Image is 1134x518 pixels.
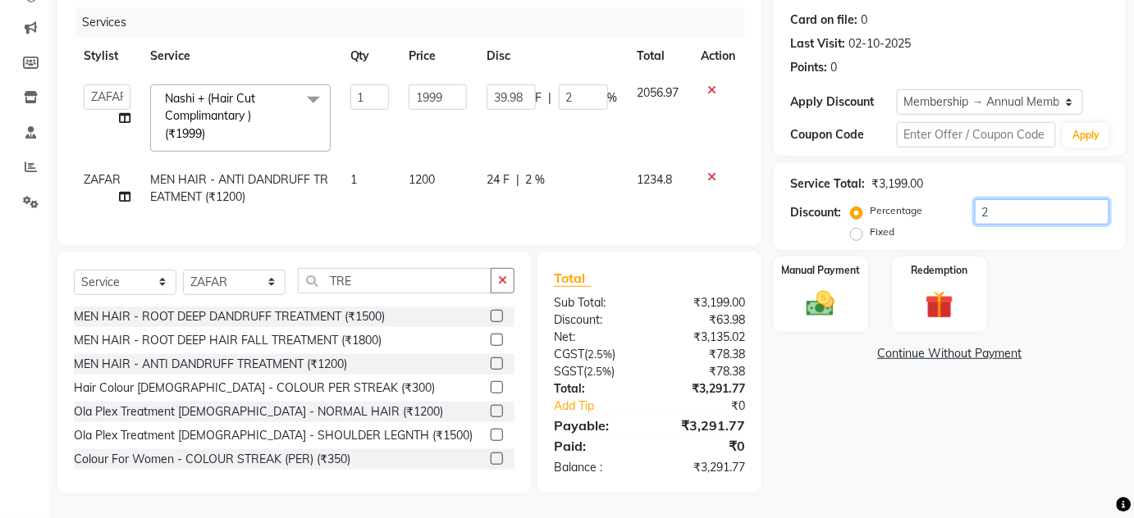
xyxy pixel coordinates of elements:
div: ₹3,291.77 [649,380,757,398]
th: Service [140,38,341,75]
div: ₹3,291.77 [649,416,757,435]
div: ( ) [542,363,650,380]
a: Continue Without Payment [777,345,1123,362]
input: Search or Scan [298,268,492,293]
a: Add Tip [542,398,667,415]
img: _cash.svg [798,288,844,320]
img: _gift.svg [917,288,963,323]
div: Ola Plex Treatment [DEMOGRAPHIC_DATA] - SHOULDER LEGNTH (₹1500) [74,427,473,444]
div: ( ) [542,346,650,363]
input: Enter Offer / Coupon Code [897,122,1057,148]
span: SGST [554,364,583,379]
div: Net: [542,329,650,346]
div: ₹63.98 [649,311,757,329]
div: Last Visit: [790,35,845,52]
span: ZAFAR [84,172,121,187]
div: ₹78.38 [649,346,757,363]
div: Paid: [542,436,650,456]
div: ₹0 [649,436,757,456]
span: 2.5% [587,365,611,378]
th: Stylist [74,38,140,75]
div: ₹3,291.77 [649,459,757,476]
span: | [549,89,552,107]
span: 1234.8 [638,172,673,187]
span: 1 [350,172,357,187]
span: 24 F [487,171,510,189]
div: Balance : [542,459,650,476]
div: Service Total: [790,175,865,193]
div: Card on file: [790,11,857,29]
span: 2056.97 [638,85,679,100]
th: Disc [477,38,628,75]
button: Apply [1063,123,1109,148]
div: Sub Total: [542,294,650,311]
div: 0 [830,59,837,76]
span: CGST [554,347,584,361]
label: Redemption [912,263,968,278]
span: F [536,89,542,107]
span: 2.5% [588,348,612,361]
div: Apply Discount [790,93,897,111]
div: Colour For Women - COLOUR STREAK (PER) (₹350) [74,451,350,468]
div: ₹0 [667,398,757,415]
div: Hair Colour [DEMOGRAPHIC_DATA] - COLOUR PER STREAK (₹300) [74,379,435,397]
span: 1200 [409,172,435,187]
th: Total [628,38,691,75]
label: Percentage [870,203,922,218]
span: | [516,171,519,189]
a: x [205,126,213,141]
div: ₹3,199.00 [649,294,757,311]
div: Payable: [542,416,650,435]
span: MEN HAIR - ANTI DANDRUFF TREATMENT (₹1200) [150,172,328,204]
th: Action [691,38,745,75]
div: Coupon Code [790,126,897,143]
div: Discount: [790,204,841,221]
span: 2 % [526,171,546,189]
span: Total [554,270,592,287]
div: Ola Plex Treatment [DEMOGRAPHIC_DATA] - NORMAL HAIR (₹1200) [74,403,443,420]
label: Manual Payment [781,263,860,278]
th: Qty [341,38,400,75]
div: MEN HAIR - ROOT DEEP HAIR FALL TREATMENT (₹1800) [74,332,382,349]
span: Nashi + (Hair Cut Complimantary ) (₹1999) [165,91,255,141]
label: Fixed [870,225,894,239]
div: Total: [542,380,650,398]
span: % [608,89,618,107]
th: Price [399,38,476,75]
div: Services [75,7,757,38]
div: ₹78.38 [649,363,757,380]
div: MEN HAIR - ROOT DEEP DANDRUFF TREATMENT (₹1500) [74,308,385,325]
div: ₹3,135.02 [649,329,757,346]
div: MEN HAIR - ANTI DANDRUFF TREATMENT (₹1200) [74,356,347,373]
div: Points: [790,59,827,76]
div: 02-10-2025 [848,35,911,52]
div: ₹3,199.00 [871,175,923,193]
div: 0 [861,11,867,29]
div: Discount: [542,311,650,329]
